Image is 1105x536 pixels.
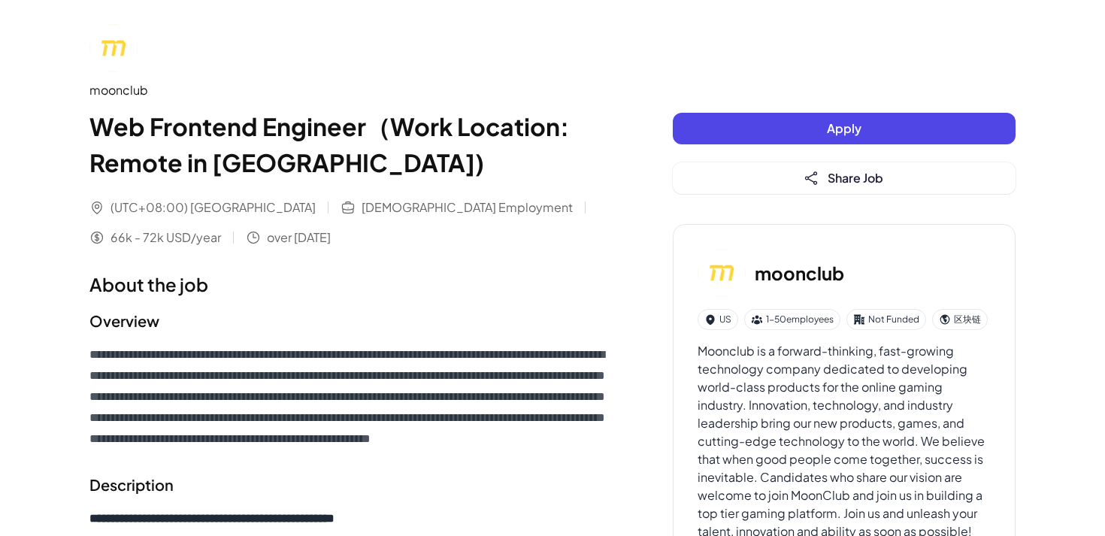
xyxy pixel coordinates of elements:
div: Not Funded [846,309,926,330]
span: Apply [827,120,861,136]
span: over [DATE] [267,229,331,247]
img: mo [89,24,138,72]
div: 1-50 employees [744,309,840,330]
h3: moonclub [755,259,844,286]
div: 区块链 [932,309,988,330]
div: US [698,309,738,330]
h1: About the job [89,271,613,298]
span: Share Job [828,170,883,186]
img: mo [698,249,746,297]
h2: Description [89,474,613,496]
h2: Overview [89,310,613,332]
h1: Web Frontend Engineer（Work Location: Remote in [GEOGRAPHIC_DATA]) [89,108,613,180]
span: [DEMOGRAPHIC_DATA] Employment [362,198,573,217]
button: Share Job [673,162,1016,194]
span: 66k - 72k USD/year [110,229,221,247]
button: Apply [673,113,1016,144]
div: moonclub [89,81,613,99]
span: (UTC+08:00) [GEOGRAPHIC_DATA] [110,198,316,217]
